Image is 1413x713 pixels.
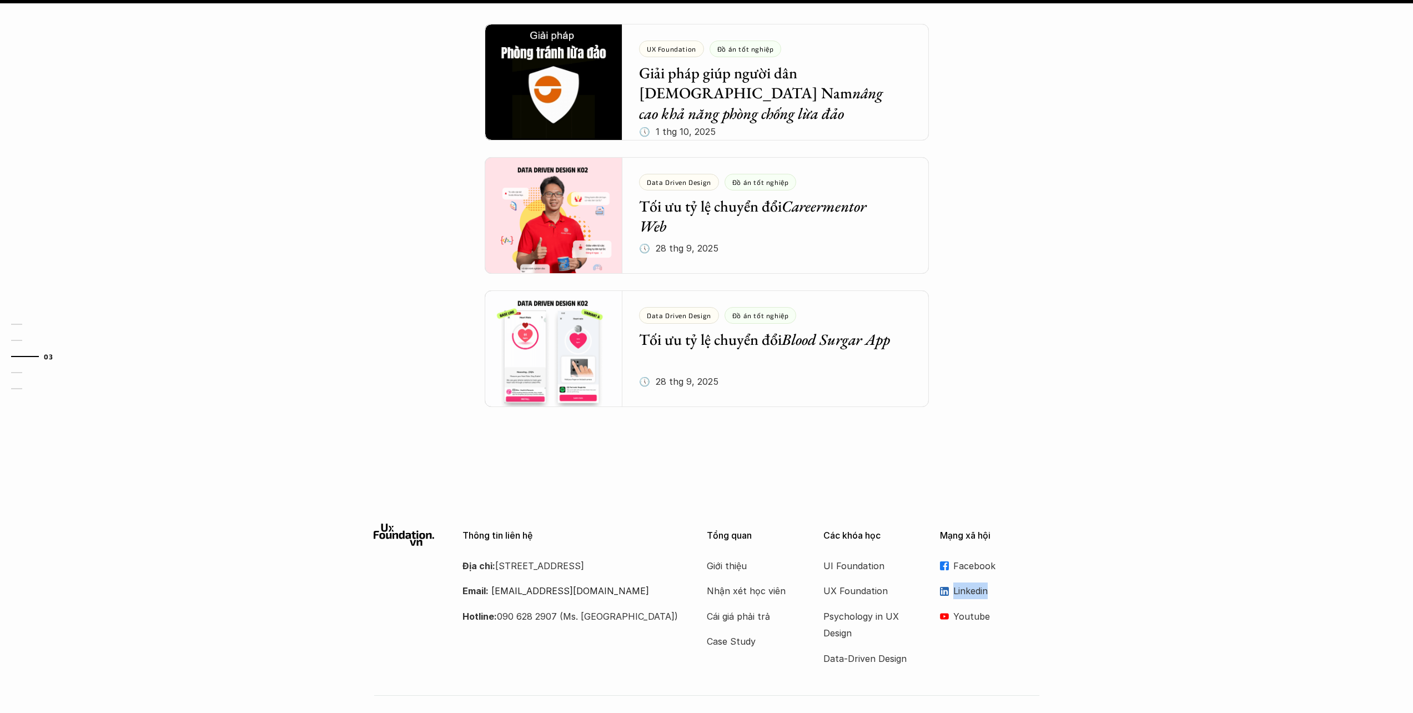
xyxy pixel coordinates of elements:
strong: Địa chỉ: [462,560,495,571]
a: Psychology in UX Design [823,608,912,642]
a: UI Foundation [823,558,912,574]
p: Mạng xã hội [940,530,1040,541]
p: Youtube [953,608,1040,625]
p: [STREET_ADDRESS] [462,558,679,574]
p: Các khóa học [823,530,923,541]
a: Giới thiệu [707,558,796,574]
a: Linkedin [940,583,1040,599]
a: Data Driven DesignĐồ án tốt nghiệpTối ưu tỷ lệ chuyển đổiBlood Surgar App🕔 28 thg 9, 2025 [485,290,929,407]
p: Thông tin liên hệ [462,530,679,541]
a: Nhận xét học viên [707,583,796,599]
a: [EMAIL_ADDRESS][DOMAIN_NAME] [491,585,649,596]
a: Data Driven DesignĐồ án tốt nghiệpTối ưu tỷ lệ chuyển đổiCareermentor Web🕔 28 thg 9, 2025 [485,157,929,274]
a: Case Study [707,633,796,650]
p: Facebook [953,558,1040,574]
a: UX FoundationĐồ án tốt nghiệpGiải pháp giúp người dân [DEMOGRAPHIC_DATA] Namnâng cao khả năng phò... [485,24,929,140]
a: UX Foundation [823,583,912,599]
strong: Hotline: [462,611,497,622]
a: Data-Driven Design [823,650,912,667]
p: Linkedin [953,583,1040,599]
strong: 03 [44,353,53,360]
strong: Email: [462,585,489,596]
a: Youtube [940,608,1040,625]
a: Facebook [940,558,1040,574]
p: 090 628 2907 (Ms. [GEOGRAPHIC_DATA]) [462,608,679,625]
p: Tổng quan [707,530,807,541]
a: 03 [11,350,64,363]
a: Cái giá phải trả [707,608,796,625]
